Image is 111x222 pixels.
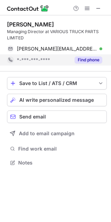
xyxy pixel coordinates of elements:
[7,158,107,168] button: Notes
[19,131,75,136] span: Add to email campaign
[17,46,97,52] span: [PERSON_NAME][EMAIL_ADDRESS][DOMAIN_NAME]
[75,56,102,63] button: Reveal Button
[19,97,94,103] span: AI write personalized message
[7,144,107,154] button: Find work email
[7,77,107,90] button: save-profile-one-click
[19,114,46,120] span: Send email
[18,146,104,152] span: Find work email
[7,4,49,13] img: ContactOut v5.3.10
[7,94,107,106] button: AI write personalized message
[7,21,54,28] div: [PERSON_NAME]
[7,127,107,140] button: Add to email campaign
[18,160,104,166] span: Notes
[7,110,107,123] button: Send email
[7,29,107,41] div: Managing Director at VARIOUS TRUCK PARTS LIMITED
[19,81,95,86] div: Save to List / ATS / CRM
